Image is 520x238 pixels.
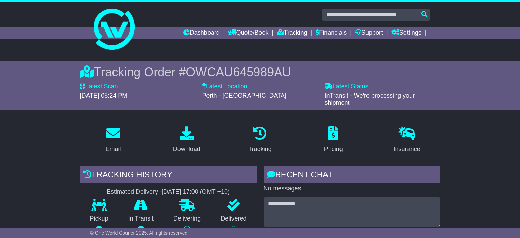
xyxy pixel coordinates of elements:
span: OWCAU645989AU [186,65,291,79]
label: Latest Location [202,83,248,90]
div: Download [173,145,200,154]
div: RECENT CHAT [264,166,440,185]
span: © One World Courier 2025. All rights reserved. [90,230,189,236]
a: Tracking [277,27,307,39]
div: Email [105,145,121,154]
a: Dashboard [183,27,220,39]
p: Delivering [163,215,211,223]
span: [DATE] 05:24 PM [80,92,128,99]
label: Latest Status [325,83,369,90]
div: [DATE] 17:00 (GMT +10) [162,188,230,196]
p: In Transit [118,215,163,223]
a: Tracking [244,124,276,156]
div: Tracking history [80,166,257,185]
div: Pricing [324,145,343,154]
a: Financials [316,27,347,39]
a: Quote/Book [228,27,268,39]
span: InTransit - We're processing your shipment [325,92,415,107]
div: Insurance [394,145,421,154]
div: Estimated Delivery - [80,188,257,196]
a: Email [101,124,125,156]
a: Support [355,27,383,39]
p: Pickup [80,215,118,223]
p: No messages [264,185,440,192]
p: Delivered [211,215,256,223]
a: Pricing [320,124,347,156]
a: Settings [391,27,422,39]
a: Download [169,124,205,156]
a: Insurance [389,124,425,156]
div: Tracking Order # [80,65,440,79]
div: Tracking [248,145,271,154]
label: Latest Scan [80,83,118,90]
span: Perth - [GEOGRAPHIC_DATA] [202,92,286,99]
